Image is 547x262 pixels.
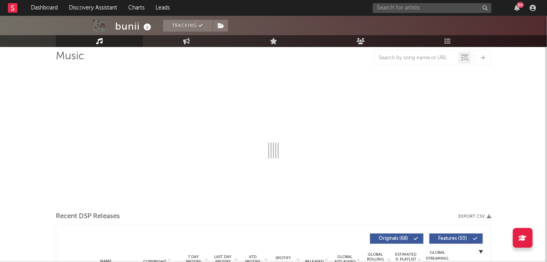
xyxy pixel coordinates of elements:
div: bunii [115,20,153,33]
span: Features ( 50 ) [435,236,471,241]
button: Features(50) [429,234,483,244]
button: Originals(68) [370,234,424,244]
div: 94 [517,2,524,8]
input: Search for artists [373,3,492,13]
input: Search by song name or URL [375,55,458,61]
span: Recent DSP Releases [56,212,120,221]
button: Export CSV [458,214,491,219]
button: 94 [515,5,520,11]
span: Originals ( 68 ) [375,236,412,241]
button: Tracking [163,20,213,32]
